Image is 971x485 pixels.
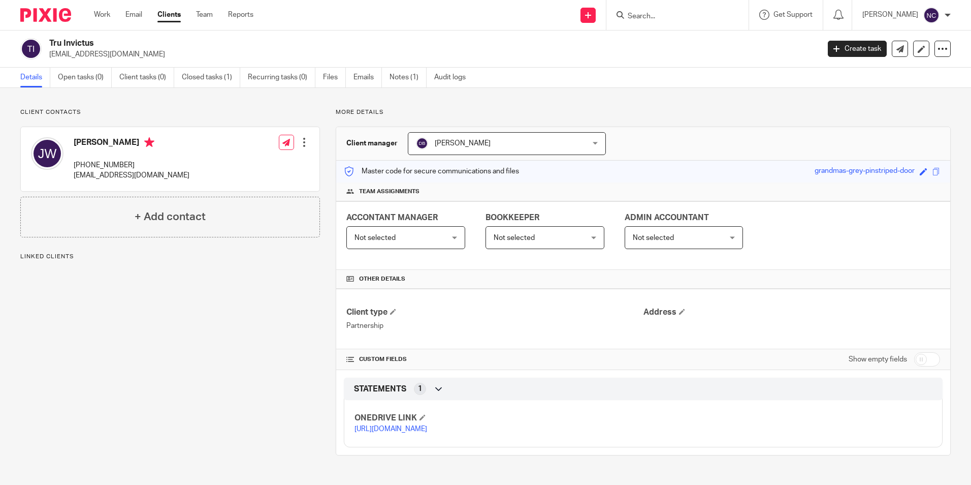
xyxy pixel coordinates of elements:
[359,275,405,283] span: Other details
[346,321,643,331] p: Partnership
[323,68,346,87] a: Files
[20,38,42,59] img: svg%3E
[346,307,643,318] h4: Client type
[849,354,907,365] label: Show empty fields
[346,138,398,148] h3: Client manager
[228,10,253,20] a: Reports
[248,68,315,87] a: Recurring tasks (0)
[773,11,813,18] span: Get Support
[828,41,887,57] a: Create task
[344,166,519,176] p: Master code for secure communications and files
[390,68,427,87] a: Notes (1)
[74,160,189,170] p: [PHONE_NUMBER]
[418,384,422,394] span: 1
[354,413,643,423] h4: ONEDRIVE LINK
[31,137,63,170] img: svg%3E
[74,170,189,180] p: [EMAIL_ADDRESS][DOMAIN_NAME]
[125,10,142,20] a: Email
[20,68,50,87] a: Details
[346,355,643,363] h4: CUSTOM FIELDS
[336,108,951,116] p: More details
[643,307,940,318] h4: Address
[494,234,535,241] span: Not selected
[435,140,491,147] span: [PERSON_NAME]
[49,49,813,59] p: [EMAIL_ADDRESS][DOMAIN_NAME]
[353,68,382,87] a: Emails
[625,214,709,222] span: ADMIN ACCOUNTANT
[359,188,419,196] span: Team assignments
[58,68,112,87] a: Open tasks (0)
[196,10,213,20] a: Team
[434,68,473,87] a: Audit logs
[627,12,718,21] input: Search
[815,166,915,177] div: grandmas-grey-pinstriped-door
[20,8,71,22] img: Pixie
[20,253,320,261] p: Linked clients
[94,10,110,20] a: Work
[354,426,427,433] a: [URL][DOMAIN_NAME]
[135,209,206,225] h4: + Add contact
[862,10,918,20] p: [PERSON_NAME]
[485,214,539,222] span: BOOKKEEPER
[74,137,189,150] h4: [PERSON_NAME]
[354,234,396,241] span: Not selected
[354,384,406,395] span: STATEMENTS
[182,68,240,87] a: Closed tasks (1)
[49,38,660,49] h2: Tru Invictus
[923,7,940,23] img: svg%3E
[119,68,174,87] a: Client tasks (0)
[416,137,428,149] img: svg%3E
[633,234,674,241] span: Not selected
[20,108,320,116] p: Client contacts
[346,214,438,222] span: ACCONTANT MANAGER
[144,137,154,147] i: Primary
[157,10,181,20] a: Clients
